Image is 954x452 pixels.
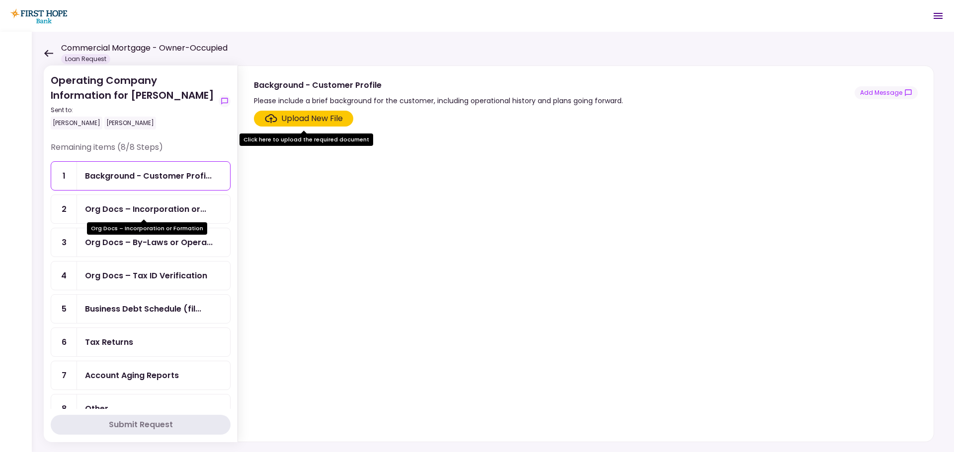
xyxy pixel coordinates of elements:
div: Submit Request [109,419,173,431]
div: Org Docs – Tax ID Verification [85,269,207,282]
div: 7 [51,361,77,389]
div: [PERSON_NAME] [104,117,156,129]
a: 4Org Docs – Tax ID Verification [51,261,231,290]
div: Click here to upload the required document [239,133,373,146]
div: Background - Customer Profile [85,170,212,182]
div: Please include a brief background for the customer, including operational history and plans going... [254,95,623,107]
div: 8 [51,394,77,423]
div: Tax Returns [85,336,133,348]
a: 2Org Docs – Incorporation or Formation [51,194,231,224]
div: Org Docs – By-Laws or Operating Agreement [85,236,213,249]
img: Partner icon [10,8,67,23]
div: Sent to: [51,106,215,115]
h1: Commercial Mortgage - Owner-Occupied [61,42,228,54]
a: 5Business Debt Schedule (fill and sign) [51,294,231,323]
a: 7Account Aging Reports [51,361,231,390]
div: [PERSON_NAME] [51,117,102,129]
span: Click here to upload the required document [254,111,353,127]
div: 2 [51,195,77,223]
div: Background - Customer Profile [254,79,623,91]
a: 1Background - Customer Profile [51,161,231,191]
div: Account Aging Reports [85,369,179,382]
div: 6 [51,328,77,356]
button: Open menu [926,4,950,28]
button: show-messages [219,95,231,107]
div: 5 [51,295,77,323]
a: 3Org Docs – By-Laws or Operating Agreement [51,228,231,257]
div: Business Debt Schedule (fill and sign) [85,303,201,315]
div: Loan Request [61,54,110,64]
button: show-messages [855,86,918,99]
div: Other [85,402,108,415]
div: 4 [51,261,77,290]
div: Background - Customer ProfilePlease include a brief background for the customer, including operat... [238,65,934,442]
div: 3 [51,228,77,257]
div: Org Docs – Incorporation or Formation [85,203,206,215]
a: 6Tax Returns [51,327,231,357]
a: 8Other [51,394,231,423]
div: Operating Company Information for [PERSON_NAME] [51,73,215,129]
div: Upload New File [281,113,343,125]
div: 1 [51,162,77,190]
button: Submit Request [51,415,231,435]
div: Remaining items (8/8 Steps) [51,141,231,161]
div: Org Docs – Incorporation or Formation [87,222,207,235]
